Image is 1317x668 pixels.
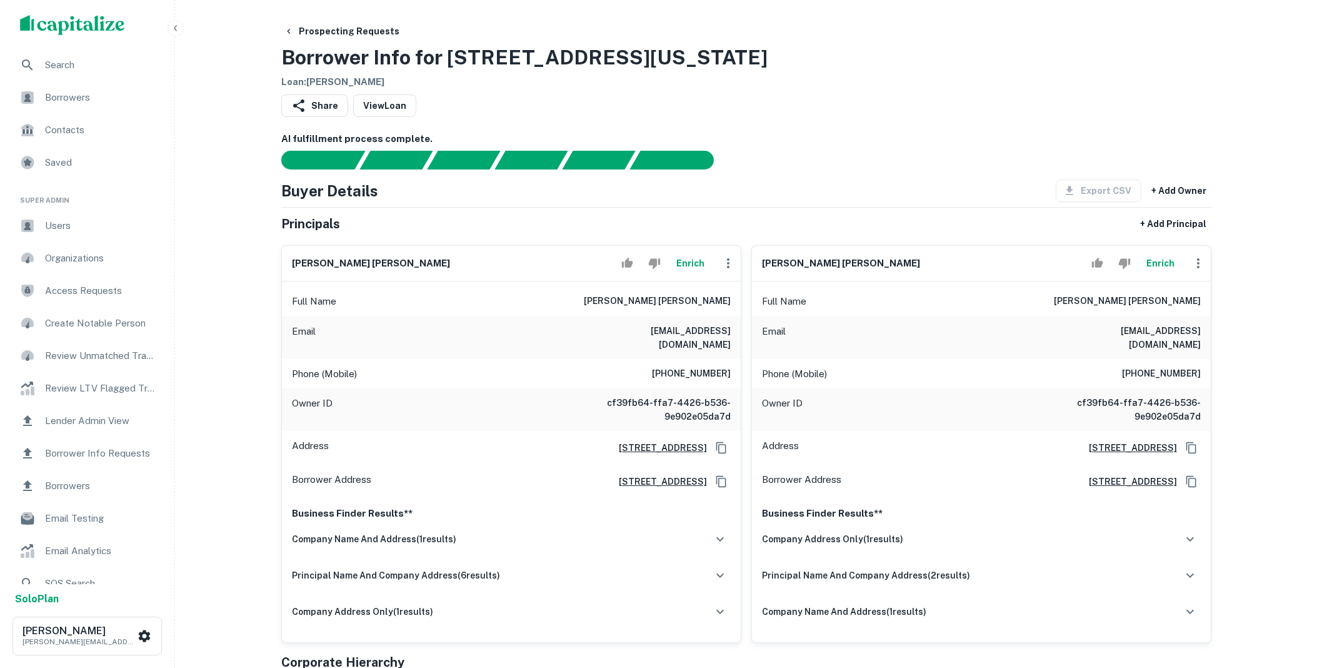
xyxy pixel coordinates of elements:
p: Address [292,438,329,457]
a: Users [10,211,164,241]
a: Search [10,50,164,80]
h6: [PERSON_NAME] [PERSON_NAME] [762,256,920,271]
h6: Loan : [PERSON_NAME] [281,75,768,89]
div: Email Testing [10,504,164,534]
p: Business Finder Results** [292,506,731,521]
a: Review LTV Flagged Transactions [10,373,164,403]
h5: Principals [281,215,340,233]
p: Owner ID [762,396,803,423]
h6: principal name and company address ( 6 results) [292,569,500,582]
button: Prospecting Requests [279,20,404,43]
p: Full Name [292,294,336,309]
p: Phone (Mobile) [762,367,827,382]
span: Lender Admin View [45,413,157,428]
h6: [PERSON_NAME] [23,626,135,636]
a: Email Analytics [10,536,164,566]
button: Share [281,94,348,117]
a: Access Requests [10,276,164,306]
div: AI fulfillment process complete. [630,151,729,170]
span: Borrowers [45,90,157,105]
h6: company address only ( 1 results) [292,605,433,619]
a: Contacts [10,115,164,145]
li: Super Admin [10,180,164,211]
div: Review Unmatched Transactions [10,341,164,371]
img: capitalize-logo.png [20,15,125,35]
p: Email [292,324,316,352]
a: Borrowers [10,83,164,113]
h6: [PERSON_NAME] [PERSON_NAME] [584,294,731,309]
a: [STREET_ADDRESS] [1079,475,1177,488]
a: Organizations [10,243,164,273]
button: Copy Address [1182,472,1201,491]
button: Accept [1086,251,1108,276]
button: Enrich [671,251,711,276]
span: SOS Search [45,576,157,591]
span: Access Requests [45,283,157,298]
span: Users [45,218,157,233]
a: Lender Admin View [10,406,164,436]
h6: company name and address ( 1 results) [292,532,456,546]
h6: cf39fb64-ffa7-4426-b536-9e902e05da7d [581,396,731,423]
h6: [PERSON_NAME] [PERSON_NAME] [292,256,450,271]
a: Saved [10,148,164,178]
span: Borrower Info Requests [45,446,157,461]
div: Your request is received and processing... [359,151,433,170]
a: [STREET_ADDRESS] [609,475,707,488]
button: [PERSON_NAME][PERSON_NAME][EMAIL_ADDRESS][DOMAIN_NAME] [13,617,162,655]
h6: [EMAIL_ADDRESS][DOMAIN_NAME] [581,324,731,352]
p: Borrower Address [762,472,841,491]
a: Borrowers [10,471,164,501]
p: [PERSON_NAME][EMAIL_ADDRESS][DOMAIN_NAME] [23,636,135,647]
button: Accept [616,251,638,276]
span: Create Notable Person [45,316,157,331]
a: SOS Search [10,569,164,599]
span: Email Testing [45,511,157,526]
div: Sending borrower request to AI... [266,151,360,170]
button: + Add Owner [1146,180,1211,202]
h6: company name and address ( 1 results) [762,605,926,619]
p: Owner ID [292,396,333,423]
iframe: Chat Widget [1254,568,1317,628]
a: Borrower Info Requests [10,438,164,468]
button: Copy Address [1182,438,1201,457]
div: Principals found, still searching for contact information. This may take time... [562,151,635,170]
p: Address [762,438,799,457]
p: Email [762,324,786,352]
div: Documents found, AI parsing details... [427,151,500,170]
button: + Add Principal [1135,213,1211,235]
a: [STREET_ADDRESS] [1079,441,1177,455]
a: [STREET_ADDRESS] [609,441,707,455]
div: Principals found, AI now looking for contact information... [494,151,568,170]
button: Copy Address [712,472,731,491]
a: ViewLoan [353,94,416,117]
span: Email Analytics [45,544,157,559]
button: Copy Address [712,438,731,457]
h6: company address only ( 1 results) [762,532,903,546]
span: Borrowers [45,478,157,493]
span: Organizations [45,251,157,266]
div: Create Notable Person [10,308,164,338]
button: Reject [643,251,665,276]
h6: principal name and company address ( 2 results) [762,569,970,582]
h6: [PHONE_NUMBER] [652,367,731,382]
button: Reject [1113,251,1135,276]
p: Borrower Address [292,472,371,491]
span: Saved [45,155,157,170]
